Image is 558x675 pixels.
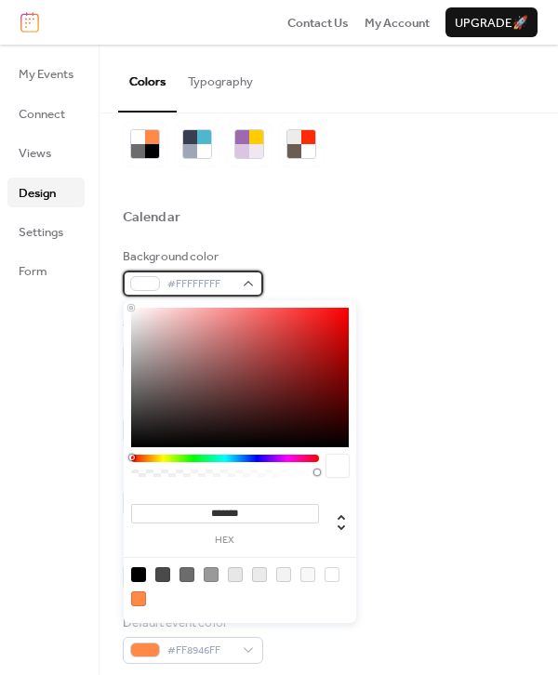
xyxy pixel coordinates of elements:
[131,536,319,546] label: hex
[7,138,85,167] a: Views
[19,65,73,84] span: My Events
[7,99,85,128] a: Connect
[19,105,65,124] span: Connect
[445,7,538,37] button: Upgrade🚀
[455,14,528,33] span: Upgrade 🚀
[131,567,146,582] div: rgb(0, 0, 0)
[287,13,349,32] a: Contact Us
[7,178,85,207] a: Design
[7,256,85,285] a: Form
[20,12,39,33] img: logo
[19,184,56,203] span: Design
[167,275,233,294] span: #FFFFFFFF
[365,13,430,32] a: My Account
[287,14,349,33] span: Contact Us
[118,45,177,112] button: Colors
[179,567,194,582] div: rgb(108, 108, 108)
[325,567,339,582] div: rgb(255, 255, 255)
[155,567,170,582] div: rgb(74, 74, 74)
[300,567,315,582] div: rgb(248, 248, 248)
[365,14,430,33] span: My Account
[19,144,51,163] span: Views
[123,614,259,632] div: Default event color
[123,247,259,266] div: Background color
[204,567,219,582] div: rgb(153, 153, 153)
[167,642,233,660] span: #FF8946FF
[19,262,47,281] span: Form
[177,45,264,110] button: Typography
[131,591,146,606] div: rgb(255, 137, 70)
[19,223,63,242] span: Settings
[123,208,180,227] div: Calendar
[7,59,85,88] a: My Events
[276,567,291,582] div: rgb(243, 243, 243)
[228,567,243,582] div: rgb(231, 231, 231)
[252,567,267,582] div: rgb(235, 235, 235)
[7,217,85,246] a: Settings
